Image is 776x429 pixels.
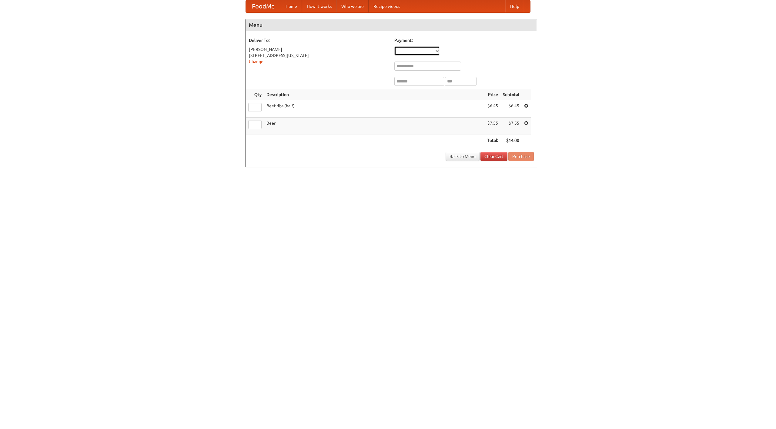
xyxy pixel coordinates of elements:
[505,0,524,12] a: Help
[249,59,263,64] a: Change
[249,52,388,59] div: [STREET_ADDRESS][US_STATE]
[264,118,485,135] td: Beer
[485,135,500,146] th: Total:
[500,100,522,118] td: $6.45
[508,152,534,161] button: Purchase
[500,135,522,146] th: $14.00
[302,0,336,12] a: How it works
[264,89,485,100] th: Description
[264,100,485,118] td: Beef ribs (half)
[249,46,388,52] div: [PERSON_NAME]
[249,37,388,43] h5: Deliver To:
[246,0,281,12] a: FoodMe
[369,0,405,12] a: Recipe videos
[246,19,537,31] h4: Menu
[446,152,480,161] a: Back to Menu
[485,89,500,100] th: Price
[480,152,507,161] a: Clear Cart
[500,89,522,100] th: Subtotal
[246,89,264,100] th: Qty
[336,0,369,12] a: Who we are
[281,0,302,12] a: Home
[394,37,534,43] h5: Payment:
[500,118,522,135] td: $7.55
[485,118,500,135] td: $7.55
[485,100,500,118] td: $6.45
